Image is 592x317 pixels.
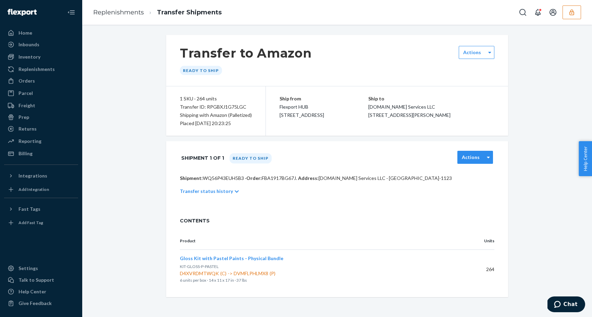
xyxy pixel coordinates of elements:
span: FBA1917BG67J . [262,175,297,181]
h1: Transfer to Amazon [180,46,312,60]
a: Replenishments [4,64,78,75]
p: Transfer status history [180,188,233,195]
div: Ready to ship [180,66,222,75]
div: Prep [18,114,29,121]
p: Units [466,238,494,244]
button: Talk to Support [4,275,78,285]
a: Add Integration [4,184,78,195]
ol: breadcrumbs [88,2,227,23]
button: Integrations [4,170,78,181]
span: D4XVRDMTWQK -> DVMFLPHLMX8 [180,270,455,277]
a: Freight [4,100,78,111]
span: Flexport HUB [STREET_ADDRESS] [280,104,324,118]
a: Inventory [4,51,78,62]
div: Fast Tags [18,206,40,212]
button: Open notifications [531,5,545,19]
div: (P) [268,270,277,277]
button: Fast Tags [4,204,78,215]
div: Ready to ship [230,153,272,163]
iframe: Opens a widget where you can chat to one of our agents [547,296,585,314]
span: CONTENTS [180,217,494,224]
h1: Shipment 1 of 1 [181,151,224,165]
a: Help Center [4,286,78,297]
button: Help Center [579,141,592,176]
span: Order: [246,175,297,181]
button: Gloss Kit with Pastel Paints - Physical Bundle [180,255,283,262]
a: Billing [4,148,78,159]
button: Open Search Box [516,5,530,19]
span: Shipment: [180,175,203,181]
div: Add Fast Tag [18,220,43,225]
button: Give Feedback [4,298,78,309]
span: Gloss Kit with Pastel Paints - Physical Bundle [180,255,283,261]
a: Settings [4,263,78,274]
p: Ship to [368,95,495,103]
div: Transfer ID: RPGBXJ1G75LGC [180,103,252,111]
p: WQ56P43EUH5B3 · [DOMAIN_NAME] Services LLC · [GEOGRAPHIC_DATA]-1123 [180,175,494,182]
div: Home [18,29,32,36]
p: Shipping with Amazon (Palletized) [180,111,252,119]
p: Product [180,238,455,244]
button: Open account menu [546,5,560,19]
p: 264 [466,266,494,273]
a: Inbounds [4,39,78,50]
span: [DOMAIN_NAME] Services LLC [STREET_ADDRESS][PERSON_NAME] [368,104,451,118]
p: Ship from [280,95,368,103]
a: Reporting [4,136,78,147]
div: Parcel [18,90,33,97]
div: Settings [18,265,38,272]
div: Integrations [18,172,47,179]
a: Returns [4,123,78,134]
div: Reporting [18,138,41,145]
div: 1 SKU · 264 units [180,95,252,103]
div: Orders [18,77,35,84]
div: Freight [18,102,35,109]
span: KIT-GLOSS-P-PASTEL [180,264,219,269]
a: Add Fast Tag [4,217,78,228]
label: Actions [463,49,481,56]
div: Inbounds [18,41,39,48]
div: Give Feedback [18,300,52,307]
div: Returns [18,125,37,132]
div: Add Integration [18,186,49,192]
div: (C) [219,270,228,277]
div: Replenishments [18,66,55,73]
a: Transfer Shipments [157,9,222,16]
a: Prep [4,112,78,123]
div: Talk to Support [18,277,54,283]
p: 6 units per box · 14 x 11 x 17 in · 37 lbs [180,277,455,284]
div: Help Center [18,288,46,295]
img: Flexport logo [8,9,37,16]
a: Parcel [4,88,78,99]
div: Placed [DATE] 20:23:25 [180,119,252,127]
a: Home [4,27,78,38]
span: Address: [298,175,319,181]
button: Close Navigation [64,5,78,19]
div: Inventory [18,53,40,60]
a: Replenishments [93,9,144,16]
label: Actions [462,154,480,161]
a: Orders [4,75,78,86]
div: Billing [18,150,33,157]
